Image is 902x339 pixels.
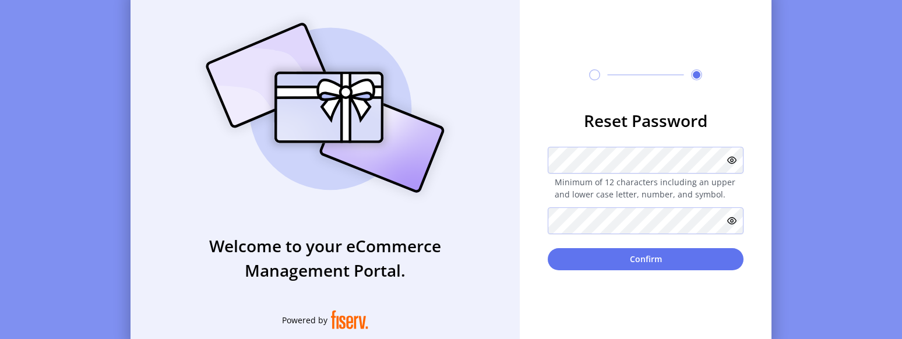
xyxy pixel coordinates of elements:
h3: Reset Password [548,108,744,133]
span: Powered by [282,314,327,326]
img: card_Illustration.svg [188,10,462,206]
h3: Welcome to your eCommerce Management Portal. [131,234,520,282]
span: Minimum of 12 characters including an upper and lower case letter, number, and symbol. [548,176,744,200]
button: Confirm [548,248,744,270]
